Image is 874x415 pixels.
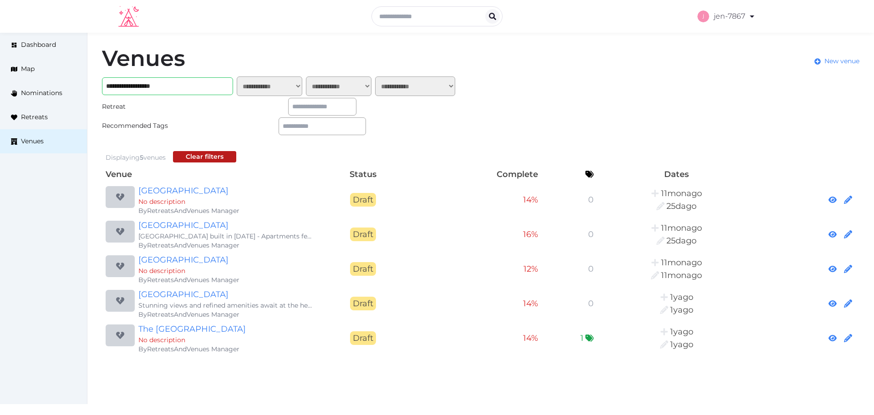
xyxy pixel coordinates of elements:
[661,188,702,198] span: 11:49PM, October 11th, 2024
[824,56,859,66] span: New venue
[666,201,696,211] span: 5:54AM, August 8th, 2025
[666,236,696,246] span: 6:11AM, August 8th, 2025
[670,339,693,349] span: 8:55PM, March 8th, 2024
[661,258,702,268] span: 7:20AM, October 10th, 2024
[138,184,313,197] a: [GEOGRAPHIC_DATA]
[138,310,313,319] div: By RetreatsAndVenues Manager
[597,166,756,182] th: Dates
[138,219,313,232] a: [GEOGRAPHIC_DATA]
[580,332,584,344] span: 1
[661,223,702,233] span: 7:11PM, October 10th, 2024
[186,152,224,162] div: Clear filters
[350,331,376,345] span: Draft
[138,323,313,335] a: The [GEOGRAPHIC_DATA]
[523,299,538,309] span: 14 %
[523,229,538,239] span: 16 %
[138,232,313,241] div: [GEOGRAPHIC_DATA] built in [DATE] - Apartments feature contemporary style furnishings - Offers wh...
[138,275,313,284] div: By RetreatsAndVenues Manager
[350,228,376,241] span: Draft
[670,305,693,315] span: 12:23AM, March 16th, 2024
[661,270,702,280] span: 7:20AM, October 10th, 2024
[350,262,376,276] span: Draft
[138,288,313,301] a: [GEOGRAPHIC_DATA]
[588,299,594,309] span: 0
[138,197,185,206] span: No description
[588,229,594,239] span: 0
[21,88,62,98] span: Nominations
[138,241,313,250] div: By RetreatsAndVenues Manager
[670,292,693,302] span: 12:23AM, March 16th, 2024
[350,297,376,310] span: Draft
[173,151,236,162] button: Clear filters
[350,193,376,207] span: Draft
[21,112,48,122] span: Retreats
[21,137,44,146] span: Venues
[138,253,313,266] a: [GEOGRAPHIC_DATA]
[102,47,185,69] h1: Venues
[670,327,693,337] span: 8:55PM, March 8th, 2024
[102,121,189,131] div: Recommended Tags
[588,195,594,205] span: 0
[138,301,313,310] div: Stunning views and refined amenities await at the heart of [GEOGRAPHIC_DATA]. Weddings, meetings,...
[102,102,189,111] div: Retreat
[138,267,185,275] span: No description
[410,166,542,182] th: Complete
[138,336,185,344] span: No description
[523,195,538,205] span: 14 %
[106,153,166,162] div: Displaying venues
[588,264,594,274] span: 0
[523,333,538,343] span: 14 %
[523,264,538,274] span: 12 %
[697,4,756,29] a: jen-7867
[138,344,313,354] div: By RetreatsAndVenues Manager
[317,166,410,182] th: Status
[138,206,313,215] div: By RetreatsAndVenues Manager
[102,166,317,182] th: Venue
[21,40,56,50] span: Dashboard
[814,56,859,66] a: New venue
[21,64,35,74] span: Map
[140,153,143,162] span: 5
